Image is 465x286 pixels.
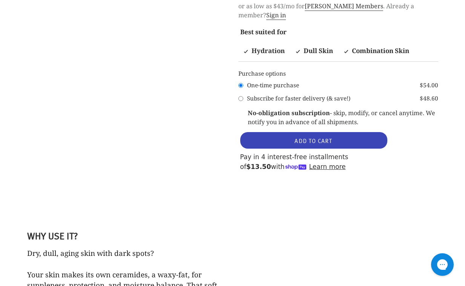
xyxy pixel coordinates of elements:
[238,2,438,20] div: or as low as $43/mo for . Already a member?
[352,46,409,55] strong: Combination Skin
[248,108,436,126] p: - skip, modify, or cancel anytime. We notify you in advance of all shipments.
[420,94,438,103] span: $48.60
[238,80,243,91] input: One-time purchase
[304,46,333,55] strong: Dull Skin
[266,11,286,20] a: Sign in
[27,230,219,241] h2: WHY USE IT?
[427,251,457,278] iframe: Gorgias live chat messenger
[238,69,286,78] legend: Purchase options
[295,137,332,145] span: ADD TO CART
[248,109,330,117] strong: No-obligation subscription
[247,94,350,103] span: Subscribe for faster delivery (& save!)
[247,81,299,90] span: One-time purchase
[305,2,383,11] a: [PERSON_NAME] Members
[252,46,285,55] strong: Hydration
[420,81,438,90] span: $54.00
[240,27,287,36] strong: Best suited for
[238,93,243,104] input: Subscribe for faster delivery (& save!)
[240,132,387,149] button: ADD TO CART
